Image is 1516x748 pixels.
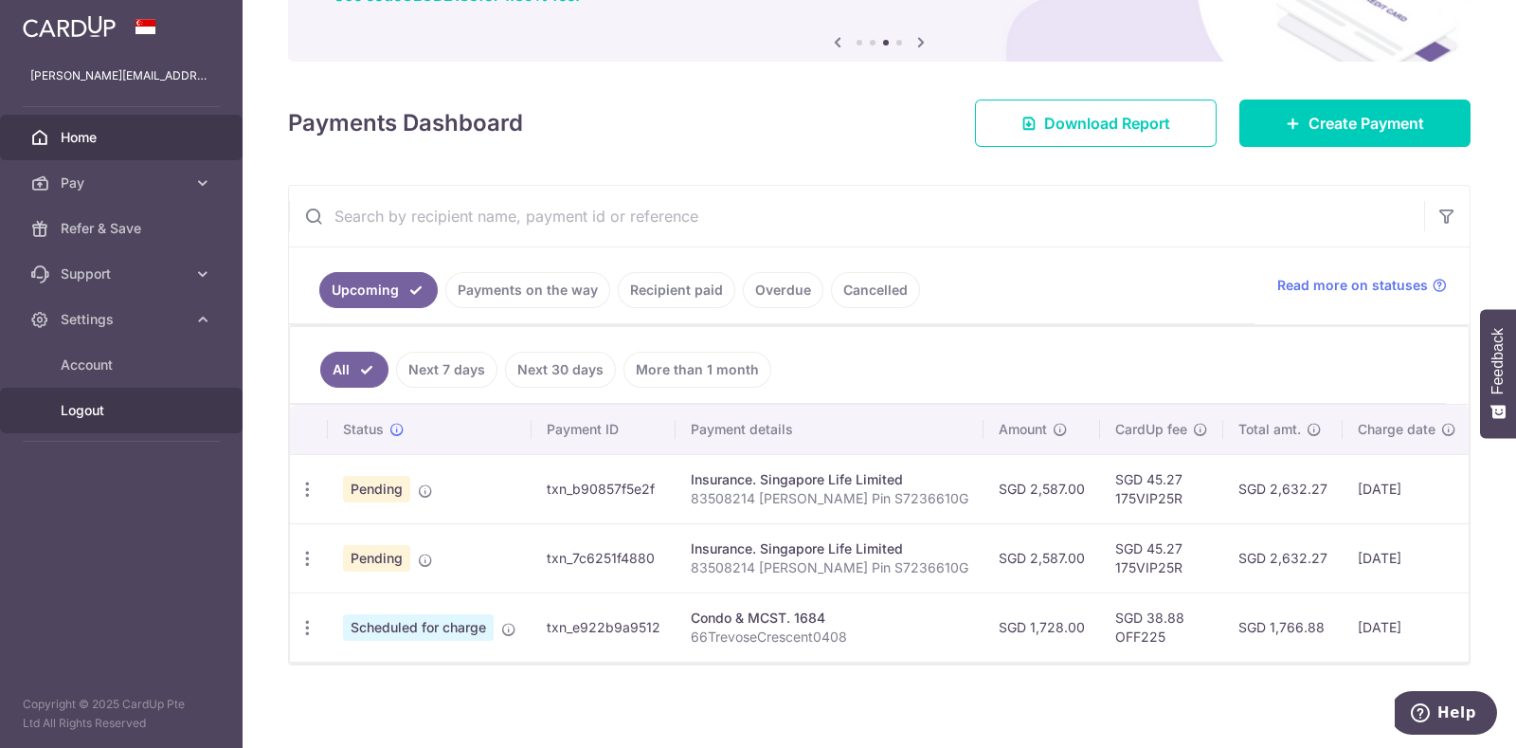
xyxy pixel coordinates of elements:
[984,523,1100,593] td: SGD 2,587.00
[691,539,968,558] div: Insurance. Singapore Life Limited
[984,454,1100,523] td: SGD 2,587.00
[343,420,384,439] span: Status
[396,352,497,388] a: Next 7 days
[30,66,212,85] p: [PERSON_NAME][EMAIL_ADDRESS][DOMAIN_NAME]
[1223,593,1343,662] td: SGD 1,766.88
[532,523,676,593] td: txn_7c6251f4880
[505,352,616,388] a: Next 30 days
[61,219,186,238] span: Refer & Save
[691,558,968,577] p: 83508214 [PERSON_NAME] Pin S7236610G
[691,489,968,508] p: 83508214 [PERSON_NAME] Pin S7236610G
[618,272,735,308] a: Recipient paid
[289,186,1424,246] input: Search by recipient name, payment id or reference
[1239,100,1471,147] a: Create Payment
[984,593,1100,662] td: SGD 1,728.00
[1358,420,1435,439] span: Charge date
[320,352,388,388] a: All
[975,100,1217,147] a: Download Report
[1277,276,1428,295] span: Read more on statuses
[288,106,523,140] h4: Payments Dashboard
[23,15,116,38] img: CardUp
[61,128,186,147] span: Home
[1223,523,1343,593] td: SGD 2,632.27
[343,614,494,641] span: Scheduled for charge
[343,476,410,502] span: Pending
[691,470,968,489] div: Insurance. Singapore Life Limited
[691,609,968,628] div: Condo & MCST. 1684
[532,454,676,523] td: txn_b90857f5e2f
[1100,523,1223,593] td: SGD 45.27 175VIP25R
[1100,593,1223,662] td: SGD 38.88 OFF225
[343,545,410,572] span: Pending
[61,401,186,420] span: Logout
[319,272,438,308] a: Upcoming
[743,272,823,308] a: Overdue
[999,420,1047,439] span: Amount
[1100,454,1223,523] td: SGD 45.27 175VIP25R
[1343,523,1471,593] td: [DATE]
[61,356,186,374] span: Account
[1489,328,1507,394] span: Feedback
[1343,454,1471,523] td: [DATE]
[1480,309,1516,438] button: Feedback - Show survey
[1115,420,1187,439] span: CardUp fee
[1044,112,1170,135] span: Download Report
[1223,454,1343,523] td: SGD 2,632.27
[61,310,186,329] span: Settings
[676,405,984,454] th: Payment details
[1277,276,1447,295] a: Read more on statuses
[1395,691,1497,739] iframe: Opens a widget where you can find more information
[623,352,771,388] a: More than 1 month
[691,628,968,647] p: 66TrevoseCrescent0408
[61,265,186,283] span: Support
[445,272,610,308] a: Payments on the way
[61,173,186,192] span: Pay
[1343,593,1471,662] td: [DATE]
[1238,420,1301,439] span: Total amt.
[532,405,676,454] th: Payment ID
[831,272,920,308] a: Cancelled
[1308,112,1424,135] span: Create Payment
[532,593,676,662] td: txn_e922b9a9512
